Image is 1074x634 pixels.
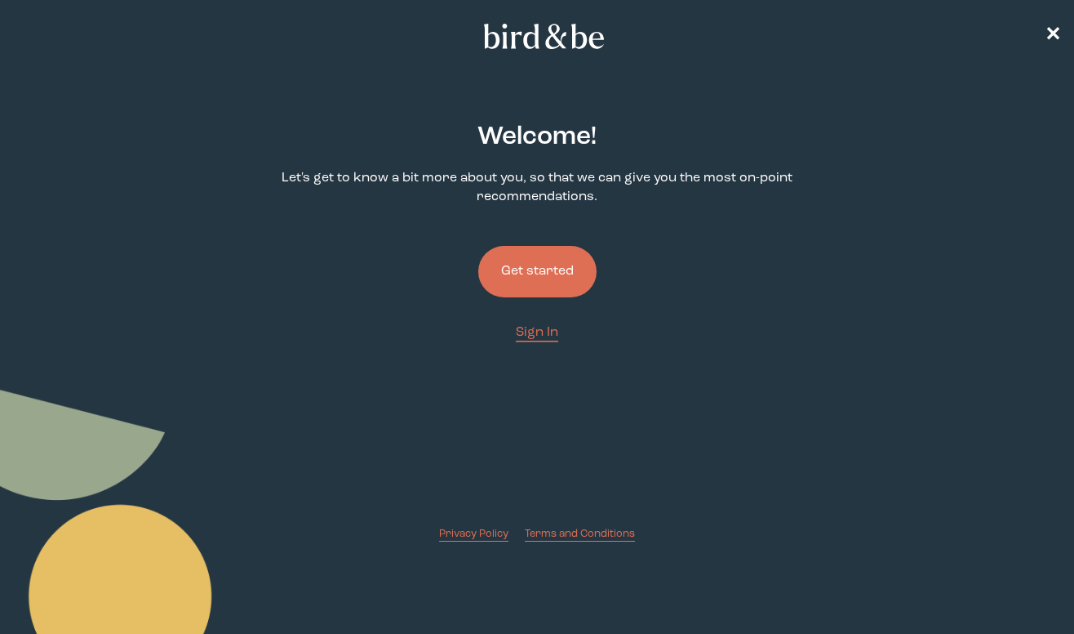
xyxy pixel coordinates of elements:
a: Privacy Policy [439,526,508,542]
a: Terms and Conditions [525,526,635,542]
span: Privacy Policy [439,529,508,539]
span: Sign In [516,326,558,339]
span: ✕ [1045,26,1061,46]
a: Sign In [516,324,558,342]
iframe: Gorgias live chat messenger [992,557,1058,618]
p: Let's get to know a bit more about you, so that we can give you the most on-point recommendations. [282,169,792,207]
a: ✕ [1045,22,1061,51]
h2: Welcome ! [477,118,597,156]
span: Terms and Conditions [525,529,635,539]
button: Get started [478,246,597,297]
a: Get started [478,220,597,324]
